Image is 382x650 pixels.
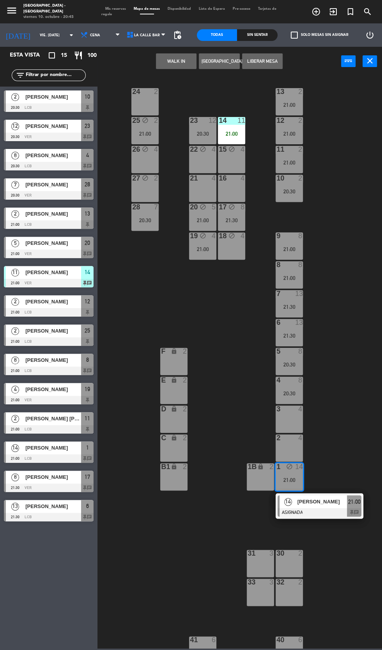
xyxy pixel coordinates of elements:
[11,239,19,247] span: 5
[291,32,298,39] span: check_box_outline_blank
[291,32,348,39] label: Solo mesas sin asignar
[132,204,133,211] div: 28
[11,503,19,510] span: 13
[365,30,375,40] i: power_settings_new
[85,472,90,482] span: 17
[197,29,237,41] div: Todas
[189,218,216,223] div: 21:00
[85,414,90,423] span: 11
[25,151,81,159] span: [PERSON_NAME]
[298,175,303,182] div: 2
[11,356,19,364] span: 8
[25,210,81,218] span: [PERSON_NAME]
[25,122,81,130] span: [PERSON_NAME]
[11,386,19,393] span: 4
[276,391,303,396] div: 20:30
[200,146,206,152] i: block
[85,180,90,189] span: 28
[11,122,19,130] span: 12
[241,232,245,239] div: 4
[11,473,19,481] span: 8
[25,414,81,423] span: [PERSON_NAME] [PERSON_NAME]
[241,175,245,182] div: 4
[284,498,292,506] span: 14
[183,434,187,441] div: 2
[173,30,182,40] span: pending_actions
[154,88,159,95] div: 2
[171,377,177,383] i: lock
[200,204,206,210] i: block
[85,384,90,394] span: 19
[298,550,303,557] div: 2
[298,434,303,441] div: 4
[276,275,303,281] div: 21:00
[241,146,245,153] div: 4
[61,51,67,60] span: 15
[11,327,19,335] span: 2
[171,434,177,441] i: lock
[132,117,133,124] div: 25
[212,636,216,643] div: 6
[212,146,216,153] div: 4
[276,246,303,252] div: 21:00
[212,232,216,239] div: 4
[142,117,149,124] i: block
[23,3,90,14] div: [GEOGRAPHIC_DATA] - [GEOGRAPHIC_DATA]
[276,160,303,165] div: 21:00
[87,51,97,60] span: 100
[329,7,338,16] i: exit_to_app
[16,71,25,80] i: filter_list
[156,53,196,69] button: WALK IN
[228,146,235,152] i: block
[171,348,177,354] i: lock
[132,88,133,95] div: 24
[85,238,90,248] span: 20
[257,463,264,470] i: lock
[85,209,90,218] span: 13
[363,55,377,67] button: close
[67,30,76,40] i: arrow_drop_down
[85,92,90,101] span: 10
[47,51,57,60] i: crop_square
[11,210,19,218] span: 2
[154,175,159,182] div: 2
[237,117,245,124] div: 11
[348,497,361,507] span: 21:00
[11,269,19,276] span: 11
[199,53,239,69] button: [GEOGRAPHIC_DATA]
[154,146,159,153] div: 4
[25,298,81,306] span: [PERSON_NAME]
[346,7,355,16] i: turned_in_not
[269,463,274,470] div: 2
[25,239,81,247] span: [PERSON_NAME]
[90,33,100,37] span: Cena
[154,117,159,124] div: 2
[164,7,195,11] span: Disponibilidad
[295,290,303,297] div: 13
[11,152,19,159] span: 8
[25,444,81,452] span: [PERSON_NAME]
[241,204,245,211] div: 8
[276,333,303,338] div: 21:30
[237,29,277,41] div: Sin sentar
[298,88,303,95] div: 2
[86,501,89,511] span: 6
[242,53,283,69] button: Liberar Mesa
[25,385,81,393] span: [PERSON_NAME]
[298,261,303,268] div: 8
[276,362,303,367] div: 20:30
